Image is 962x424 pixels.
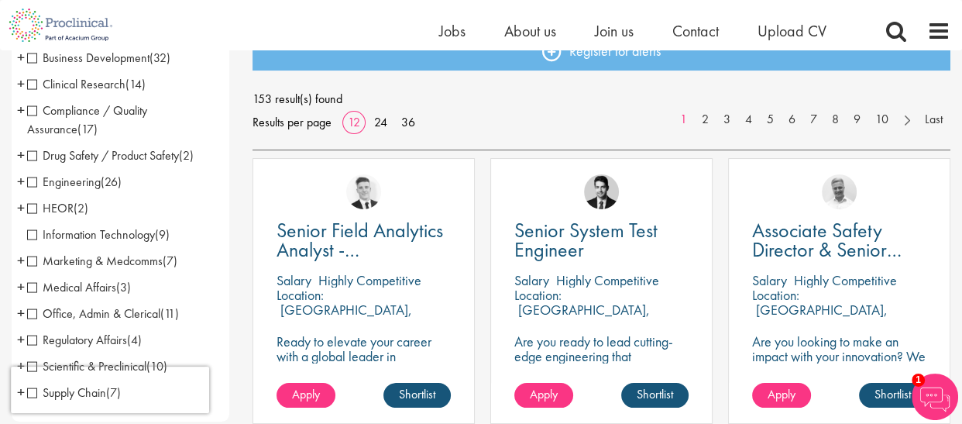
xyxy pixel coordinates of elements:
span: Drug Safety / Product Safety [27,147,179,164]
p: Are you ready to lead cutting-edge engineering that accelerate clinical breakthroughs in biotech? [514,334,689,393]
a: 3 [716,111,738,129]
a: Associate Safety Director & Senior Safety Scientist [752,221,926,260]
a: Apply [277,383,335,408]
a: 6 [781,111,803,129]
span: Location: [514,286,562,304]
span: Scientific & Preclinical [27,358,167,374]
a: Join us [595,21,634,41]
a: 2 [694,111,716,129]
span: (9) [155,226,170,243]
a: Last [917,111,950,129]
img: Nicolas Daniel [346,174,381,209]
a: 4 [737,111,760,129]
a: 36 [396,114,421,130]
p: Highly Competitive [556,271,659,289]
a: 24 [369,114,393,130]
span: + [17,328,25,351]
span: Clinical Research [27,76,125,92]
span: (14) [125,76,146,92]
a: 8 [824,111,847,129]
span: + [17,46,25,69]
span: Information Technology [27,226,170,243]
iframe: reCAPTCHA [11,367,209,413]
a: About us [504,21,556,41]
span: (7) [163,253,177,269]
a: Contact [672,21,719,41]
a: 9 [846,111,868,129]
span: (11) [160,305,179,322]
a: Jobs [439,21,466,41]
span: HEOR [27,200,74,216]
span: (3) [116,279,131,295]
span: HEOR [27,200,88,216]
span: Regulatory Affairs [27,332,142,348]
span: Drug Safety / Product Safety [27,147,194,164]
span: Apply [530,386,558,402]
span: Salary [277,271,311,289]
span: (26) [101,174,122,190]
span: + [17,275,25,298]
a: Senior System Test Engineer [514,221,689,260]
p: [GEOGRAPHIC_DATA], [GEOGRAPHIC_DATA] [752,301,888,333]
a: Upload CV [758,21,826,41]
span: Compliance / Quality Assurance [27,102,147,137]
a: Apply [514,383,573,408]
a: 10 [868,111,896,129]
a: 5 [759,111,782,129]
span: Salary [514,271,549,289]
span: (17) [77,121,98,137]
span: + [17,143,25,167]
p: Are you looking to make an impact with your innovation? We are working with a well-established ph... [752,334,926,422]
a: Register for alerts [253,32,951,71]
span: (10) [146,358,167,374]
span: (32) [149,50,170,66]
span: + [17,196,25,219]
p: Highly Competitive [794,271,897,289]
span: Apply [292,386,320,402]
span: Salary [752,271,787,289]
a: Shortlist [859,383,926,408]
span: + [17,302,25,325]
span: Office, Admin & Clerical [27,305,160,322]
span: Results per page [253,111,332,134]
span: (2) [179,147,194,164]
span: Engineering [27,174,101,190]
p: [GEOGRAPHIC_DATA], [GEOGRAPHIC_DATA] [514,301,650,333]
span: 153 result(s) found [253,88,951,111]
span: + [17,72,25,95]
span: Engineering [27,174,122,190]
span: + [17,249,25,272]
span: Apply [768,386,795,402]
span: Associate Safety Director & Senior Safety Scientist [752,217,902,282]
a: Shortlist [621,383,689,408]
span: (2) [74,200,88,216]
span: + [17,354,25,377]
p: Highly Competitive [318,271,421,289]
a: Shortlist [383,383,451,408]
a: Joshua Bye [822,174,857,209]
span: Medical Affairs [27,279,131,295]
span: Clinical Research [27,76,146,92]
span: Senior System Test Engineer [514,217,658,263]
span: Regulatory Affairs [27,332,127,348]
span: Location: [277,286,324,304]
span: + [17,98,25,122]
a: Senior Field Analytics Analyst - [GEOGRAPHIC_DATA] and [GEOGRAPHIC_DATA] [277,221,451,260]
span: 1 [912,374,925,387]
p: [GEOGRAPHIC_DATA], [GEOGRAPHIC_DATA] [277,301,412,333]
img: Thomas Wenig [584,174,619,209]
span: Marketing & Medcomms [27,253,177,269]
span: Business Development [27,50,170,66]
span: (4) [127,332,142,348]
span: Information Technology [27,226,155,243]
span: + [17,170,25,193]
span: Location: [752,286,799,304]
a: Apply [752,383,811,408]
